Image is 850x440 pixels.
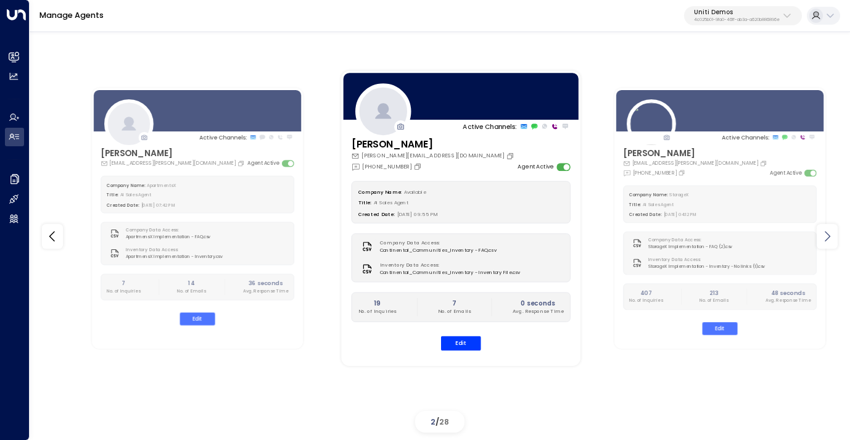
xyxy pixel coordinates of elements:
[648,263,765,269] span: StorageX Implementation - Inventory - No links (1).csv
[247,160,279,167] label: Agent Active
[694,17,780,22] p: 4c025b01-9fa0-46ff-ab3a-a620b886896e
[518,163,553,172] label: Agent Active
[126,234,210,240] span: ApartmensX Implementation - FAQ.csv
[101,160,246,167] div: [EMAIL_ADDRESS][PERSON_NAME][DOMAIN_NAME]
[358,199,371,205] label: Title:
[722,133,769,141] p: Active Channels:
[664,212,697,217] span: [DATE] 04:12 PM
[506,152,516,160] button: Copy
[700,297,728,304] p: No. of Emails
[770,169,802,176] label: Agent Active
[373,199,408,205] span: AI Sales Agent
[648,237,728,243] label: Company Data Access:
[694,9,780,16] p: Uniti Demos
[703,322,738,335] button: Edit
[351,162,423,172] div: [PHONE_NUMBER]
[177,288,205,294] p: No. of Emails
[101,147,246,160] h3: [PERSON_NAME]
[643,202,674,207] span: AI Sales Agent
[107,279,140,288] h2: 7
[397,210,437,217] span: [DATE] 09:55 PM
[670,192,689,197] span: StorageX
[199,133,247,141] p: Active Channels:
[243,288,288,294] p: Avg. Response Time
[141,202,176,207] span: [DATE] 07:42 PM
[624,168,687,176] div: [PHONE_NUMBER]
[403,188,426,194] span: Available
[180,312,215,325] button: Edit
[438,298,470,307] h2: 7
[439,417,449,427] span: 28
[629,202,641,207] label: Title:
[237,160,246,167] button: Copy
[147,182,176,188] span: ApartmentsX
[648,243,732,249] span: StorageX Implementation - FAQ (2).csv
[415,411,464,433] div: /
[629,192,667,197] label: Company Name:
[107,182,145,188] label: Company Name:
[463,122,516,131] p: Active Channels:
[243,279,288,288] h2: 36 seconds
[765,297,811,304] p: Avg. Response Time
[107,288,140,294] p: No. of Inquiries
[629,297,662,304] p: No. of Inquiries
[438,308,470,315] p: No. of Emails
[177,279,205,288] h2: 14
[629,212,661,217] label: Created Date:
[624,160,769,167] div: [EMAIL_ADDRESS][PERSON_NAME][DOMAIN_NAME]
[679,169,687,176] button: Copy
[629,289,662,297] h2: 407
[441,336,481,350] button: Edit
[358,308,395,315] p: No. of Inquiries
[379,239,492,247] label: Company Data Access:
[358,298,395,307] h2: 19
[351,152,516,160] div: [PERSON_NAME][EMAIL_ADDRESS][DOMAIN_NAME]
[126,247,219,253] label: Inventory Data Access:
[107,192,118,197] label: Title:
[413,163,423,171] button: Copy
[379,262,516,269] label: Inventory Data Access:
[765,289,811,297] h2: 48 seconds
[39,10,104,20] a: Manage Agents
[648,257,761,263] label: Inventory Data Access:
[126,227,207,233] label: Company Data Access:
[700,289,728,297] h2: 213
[760,160,769,167] button: Copy
[512,308,563,315] p: Avg. Response Time
[379,269,520,276] span: Continental_Communities_Inventory - Inventory File.csv
[107,202,139,207] label: Created Date:
[358,188,401,194] label: Company Name:
[512,298,563,307] h2: 0 seconds
[358,210,394,217] label: Created Date:
[684,6,802,26] button: Uniti Demos4c025b01-9fa0-46ff-ab3a-a620b886896e
[379,247,496,254] span: Continental_Communities_Inventory - FAQ.csv
[120,192,151,197] span: AI Sales Agent
[627,99,676,149] img: 110_headshot.jpg
[126,254,223,260] span: ApartmensX Implementation - Inventory.csv
[351,138,516,152] h3: [PERSON_NAME]
[624,147,769,160] h3: [PERSON_NAME]
[431,417,435,427] span: 2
